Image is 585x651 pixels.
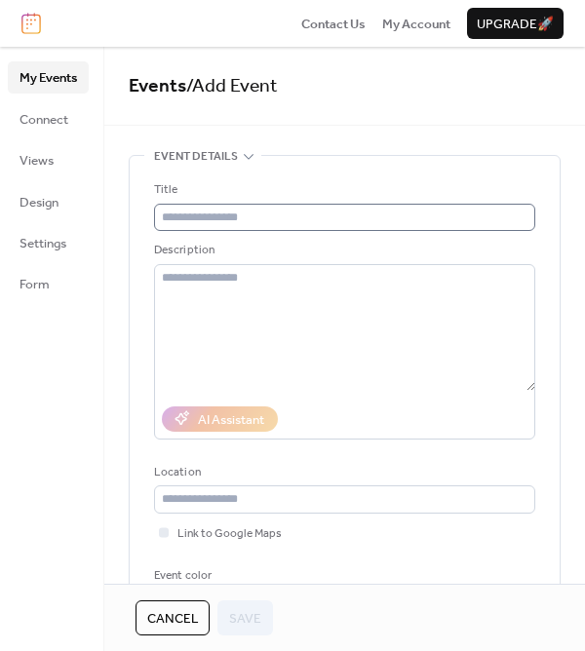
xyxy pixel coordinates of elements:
a: Design [8,186,89,217]
span: My Events [19,68,77,88]
button: Cancel [136,600,210,635]
span: Upgrade 🚀 [477,15,554,34]
span: Form [19,275,50,294]
a: Events [129,68,186,104]
div: Description [154,241,531,260]
img: logo [21,13,41,34]
span: Event details [154,147,238,167]
span: / Add Event [186,68,278,104]
div: Location [154,463,531,482]
button: Upgrade🚀 [467,8,564,39]
span: Connect [19,110,68,130]
a: Views [8,144,89,175]
a: Connect [8,103,89,134]
span: Design [19,193,58,212]
div: Title [154,180,531,200]
span: My Account [382,15,450,34]
span: Settings [19,234,66,253]
a: Form [8,268,89,299]
a: My Events [8,61,89,93]
a: Settings [8,227,89,258]
span: Contact Us [301,15,366,34]
div: Event color [154,566,297,586]
span: Cancel [147,609,198,629]
a: Contact Us [301,14,366,33]
span: Link to Google Maps [177,524,282,544]
a: My Account [382,14,450,33]
span: Views [19,151,54,171]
